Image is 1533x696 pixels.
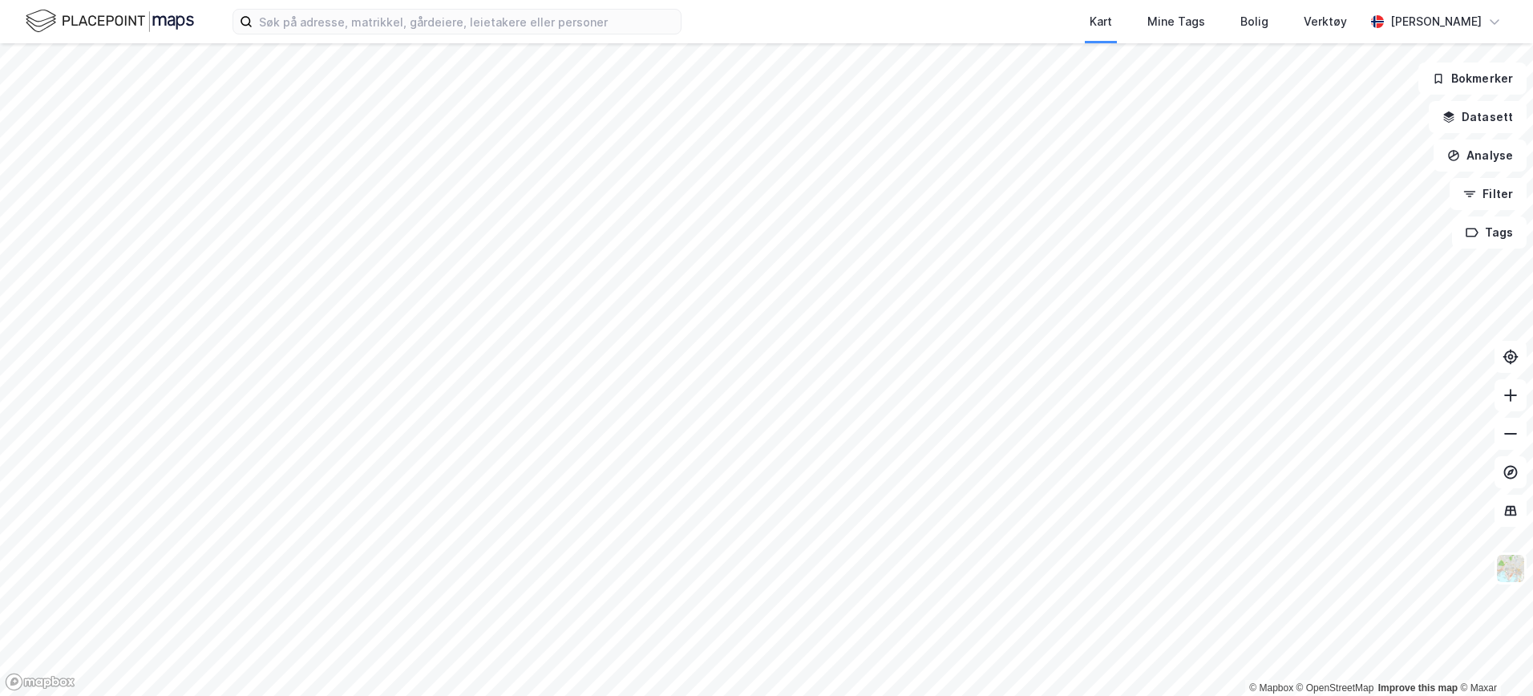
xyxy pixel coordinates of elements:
[1378,682,1458,694] a: Improve this map
[5,673,75,691] a: Mapbox homepage
[1304,12,1347,31] div: Verktøy
[1452,216,1527,249] button: Tags
[1453,619,1533,696] div: Kontrollprogram for chat
[1418,63,1527,95] button: Bokmerker
[1240,12,1268,31] div: Bolig
[1429,101,1527,133] button: Datasett
[1390,12,1482,31] div: [PERSON_NAME]
[1249,682,1293,694] a: Mapbox
[1495,553,1526,584] img: Z
[253,10,681,34] input: Søk på adresse, matrikkel, gårdeiere, leietakere eller personer
[1147,12,1205,31] div: Mine Tags
[1090,12,1112,31] div: Kart
[1296,682,1374,694] a: OpenStreetMap
[1450,178,1527,210] button: Filter
[1453,619,1533,696] iframe: Chat Widget
[1434,140,1527,172] button: Analyse
[26,7,194,35] img: logo.f888ab2527a4732fd821a326f86c7f29.svg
